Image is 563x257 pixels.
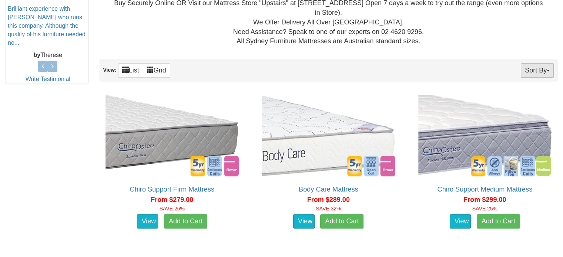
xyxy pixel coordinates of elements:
span: From $279.00 [151,196,193,203]
a: View [137,214,158,229]
font: SAVE 32% [316,206,341,212]
a: Chiro Support Firm Mattress [130,186,214,193]
img: Chiro Support Firm Mattress [104,93,241,178]
strong: View: [103,67,117,73]
a: Brilliant experience with [PERSON_NAME] who runs this company. Although the quality of his furnit... [8,6,86,45]
img: Chiro Support Medium Mattress [416,93,554,178]
font: SAVE 26% [160,206,185,212]
span: From $299.00 [463,196,506,203]
a: Add to Cart [320,214,363,229]
button: Sort By [521,63,554,78]
a: Body Care Mattress [299,186,358,193]
p: Therese [8,51,88,59]
span: From $289.00 [307,196,350,203]
a: Chiro Support Medium Mattress [437,186,532,193]
font: SAVE 25% [472,206,497,212]
a: View [450,214,471,229]
b: by [34,51,41,58]
a: View [293,214,315,229]
img: Body Care Mattress [260,93,397,178]
a: Add to Cart [477,214,520,229]
a: Write Testimonial [26,76,70,82]
a: Grid [143,63,170,78]
a: List [118,63,143,78]
a: Add to Cart [164,214,207,229]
